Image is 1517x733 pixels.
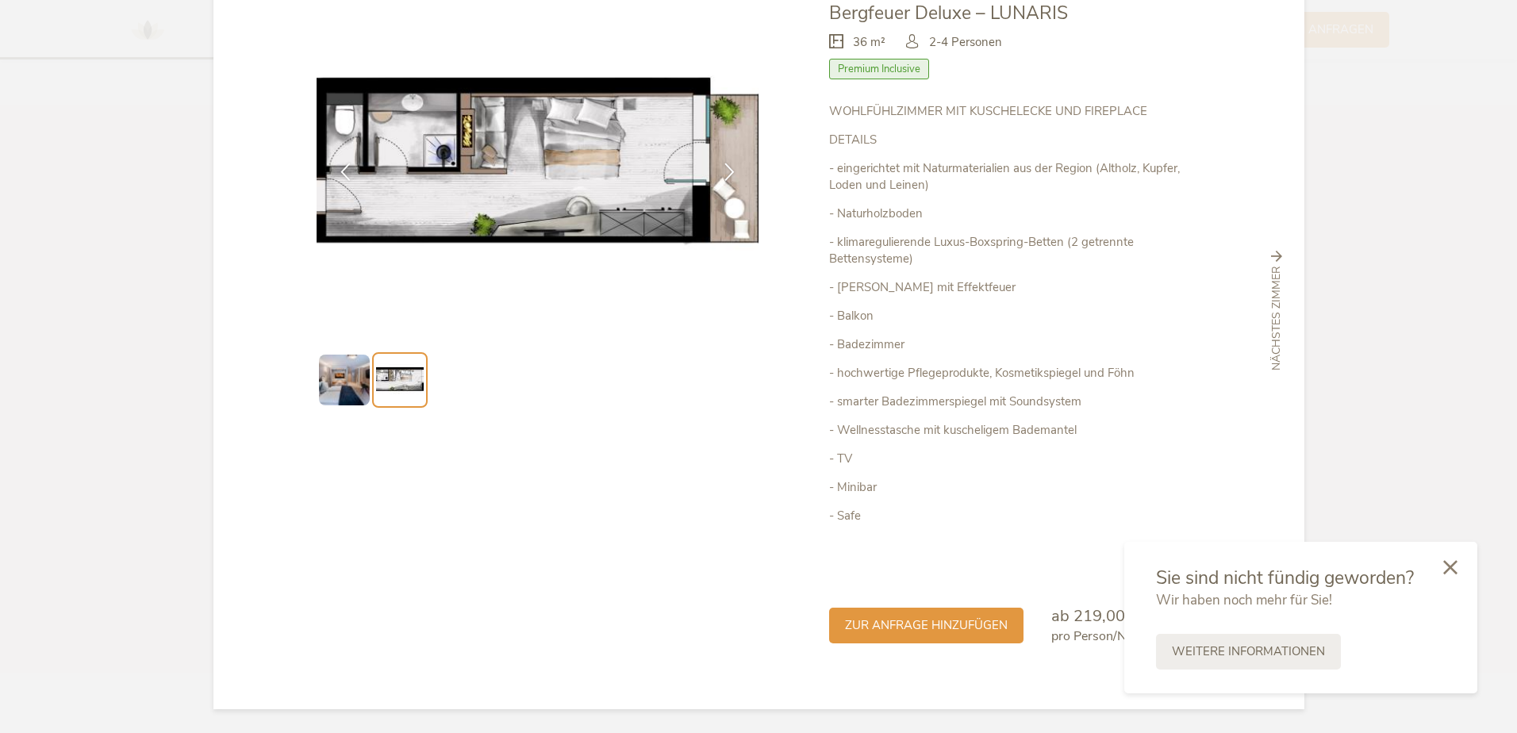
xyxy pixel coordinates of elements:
p: - [PERSON_NAME] mit Effektfeuer [829,279,1200,296]
span: Wir haben noch mehr für Sie! [1156,591,1332,609]
p: - hochwertige Pflegeprodukte, Kosmetikspiegel und Föhn [829,365,1200,382]
p: - Wellnesstasche mit kuscheligem Bademantel [829,422,1200,439]
span: Weitere Informationen [1172,643,1325,660]
span: nächstes Zimmer [1269,267,1285,371]
p: - Minibar [829,479,1200,496]
a: Weitere Informationen [1156,634,1341,670]
p: - Naturholzboden [829,205,1200,222]
span: ab 219,00 € [1051,605,1139,627]
p: - smarter Badezimmerspiegel mit Soundsystem [829,393,1200,410]
span: Sie sind nicht fündig geworden? [1156,566,1414,590]
img: Preview [376,356,424,404]
p: DETAILS [829,132,1200,148]
p: - Badezimmer [829,336,1200,353]
p: - Safe [829,508,1200,524]
p: - TV [829,451,1200,467]
img: Bergfeuer Deluxe – LUNARIS [317,1,759,332]
p: - eingerichtet mit Naturmaterialien aus der Region (Altholz, Kupfer, Loden und Leinen) [829,160,1200,194]
p: WOHLFÜHLZIMMER MIT KUSCHELECKE UND FIREPLACE [829,103,1200,120]
p: - klimaregulierende Luxus-Boxspring-Betten (2 getrennte Bettensysteme) [829,234,1200,267]
span: pro Person/Nacht [1051,627,1150,645]
p: - Balkon [829,308,1200,324]
span: zur Anfrage hinzufügen [845,617,1008,634]
img: Preview [319,355,370,405]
